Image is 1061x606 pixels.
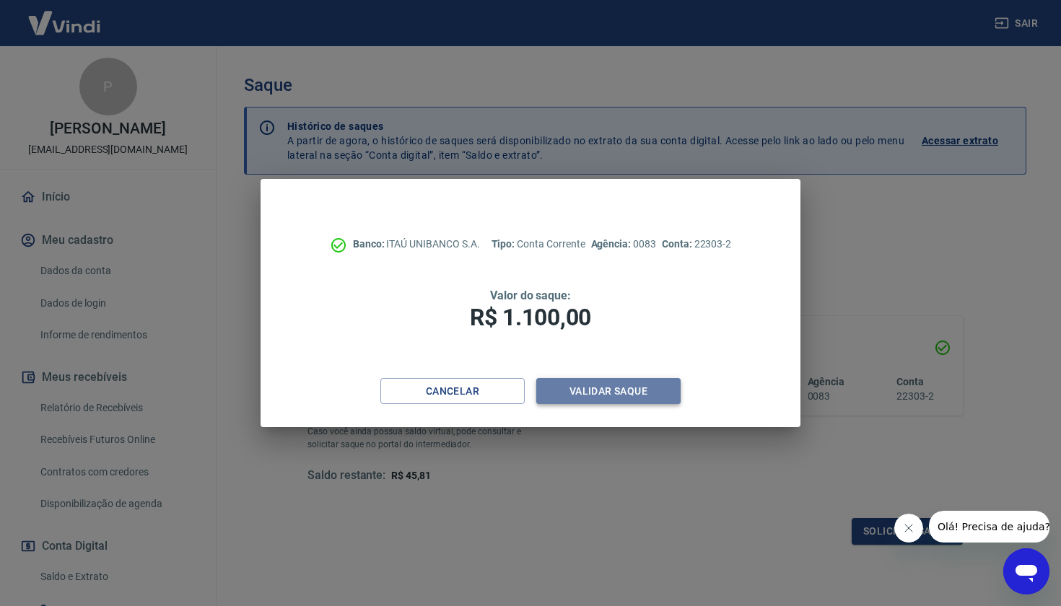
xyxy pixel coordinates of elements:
[380,378,525,405] button: Cancelar
[1003,548,1049,594] iframe: Botão para abrir a janela de mensagens
[929,511,1049,543] iframe: Mensagem da empresa
[353,238,387,250] span: Banco:
[536,378,681,405] button: Validar saque
[490,289,571,302] span: Valor do saque:
[662,238,694,250] span: Conta:
[9,10,121,22] span: Olá! Precisa de ajuda?
[662,237,731,252] p: 22303-2
[470,304,591,331] span: R$ 1.100,00
[492,237,585,252] p: Conta Corrente
[353,237,480,252] p: ITAÚ UNIBANCO S.A.
[591,238,634,250] span: Agência:
[591,237,656,252] p: 0083
[894,514,923,543] iframe: Fechar mensagem
[492,238,518,250] span: Tipo:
